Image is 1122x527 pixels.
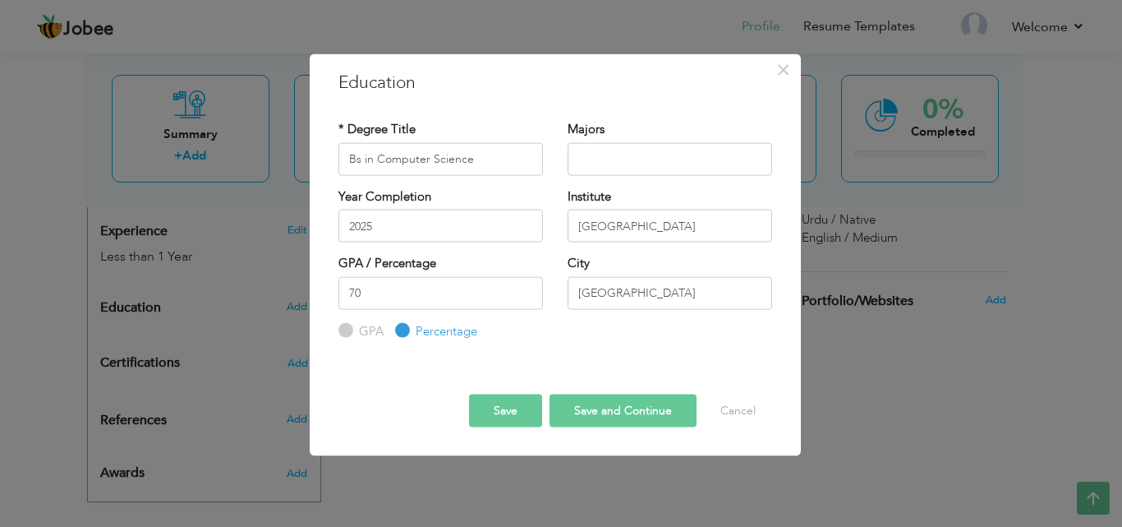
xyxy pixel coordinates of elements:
[568,121,605,138] label: Majors
[355,322,384,340] label: GPA
[338,187,431,205] label: Year Completion
[704,395,772,428] button: Cancel
[770,56,797,82] button: Close
[412,322,477,340] label: Percentage
[338,121,416,138] label: * Degree Title
[469,395,542,428] button: Save
[338,70,772,95] h3: Education
[776,54,790,84] span: ×
[100,291,308,324] div: Add your educational degree.
[568,255,590,272] label: City
[550,395,697,428] button: Save and Continue
[568,187,611,205] label: Institute
[338,255,436,272] label: GPA / Percentage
